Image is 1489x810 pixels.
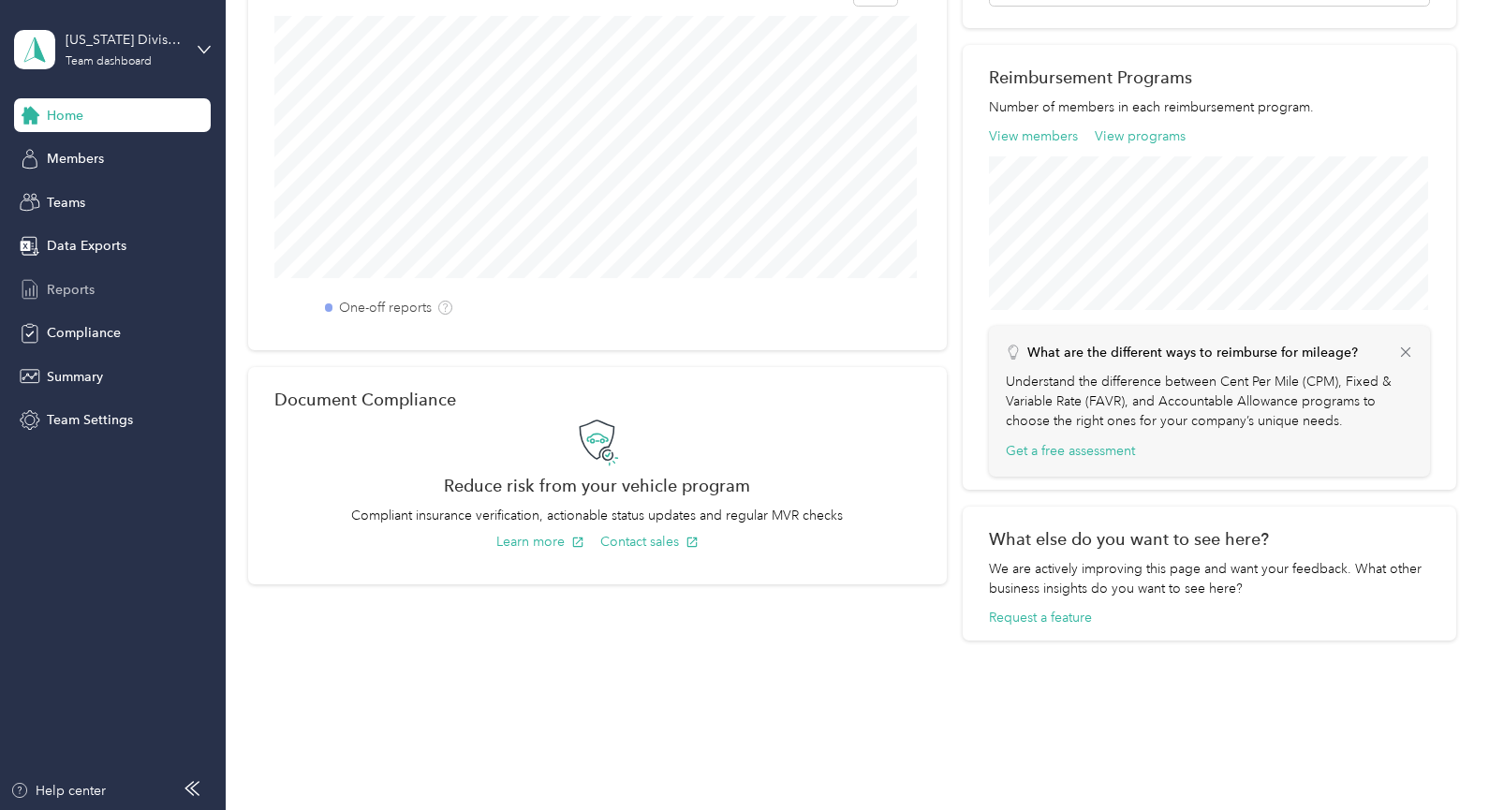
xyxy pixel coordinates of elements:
[1027,343,1358,362] p: What are the different ways to reimburse for mileage?
[47,323,121,343] span: Compliance
[496,532,584,552] button: Learn more
[600,532,699,552] button: Contact sales
[1095,126,1186,146] button: View programs
[1006,441,1135,461] button: Get a free assessment
[66,56,152,67] div: Team dashboard
[989,559,1430,598] div: We are actively improving this page and want your feedback. What other business insights do you w...
[989,126,1078,146] button: View members
[66,30,183,50] div: [US_STATE] Division
[10,781,106,801] button: Help center
[274,390,456,409] h2: Document Compliance
[47,410,133,430] span: Team Settings
[47,280,95,300] span: Reports
[47,236,126,256] span: Data Exports
[989,97,1430,117] p: Number of members in each reimbursement program.
[989,608,1092,627] button: Request a feature
[274,506,920,525] p: Compliant insurance verification, actionable status updates and regular MVR checks
[989,67,1430,87] h2: Reimbursement Programs
[989,529,1430,549] div: What else do you want to see here?
[1006,372,1414,431] p: Understand the difference between Cent Per Mile (CPM), Fixed & Variable Rate (FAVR), and Accounta...
[1384,705,1489,810] iframe: Everlance-gr Chat Button Frame
[339,298,432,317] label: One-off reports
[47,367,103,387] span: Summary
[47,193,85,213] span: Teams
[47,149,104,169] span: Members
[47,106,83,125] span: Home
[274,476,920,495] h2: Reduce risk from your vehicle program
